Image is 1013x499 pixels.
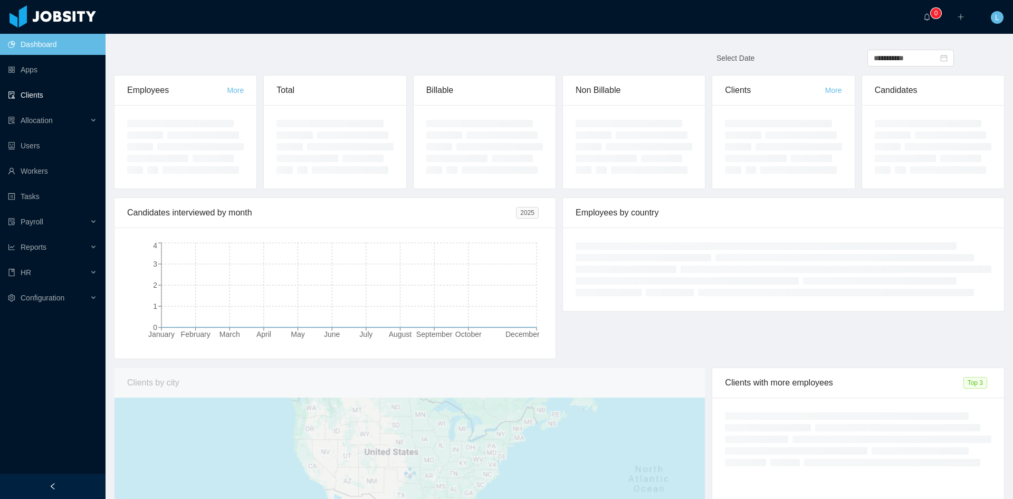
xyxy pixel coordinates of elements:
a: icon: auditClients [8,84,97,106]
span: HR [21,268,31,277]
i: icon: file-protect [8,218,15,225]
tspan: 0 [153,323,157,332]
div: Billable [426,76,543,105]
tspan: May [291,330,304,338]
tspan: March [219,330,240,338]
span: Configuration [21,294,64,302]
div: Candidates interviewed by month [127,198,516,228]
tspan: 4 [153,241,157,250]
i: icon: solution [8,117,15,124]
tspan: 3 [153,260,157,268]
div: Total [276,76,393,105]
i: icon: setting [8,294,15,302]
i: icon: bell [923,13,931,21]
tspan: October [455,330,482,338]
tspan: April [256,330,271,338]
span: L [995,11,999,24]
span: Payroll [21,218,43,226]
i: icon: book [8,269,15,276]
tspan: January [148,330,175,338]
a: icon: robotUsers [8,135,97,156]
tspan: June [324,330,340,338]
tspan: July [359,330,372,338]
i: icon: plus [957,13,964,21]
span: Reports [21,243,46,251]
div: Employees [127,76,227,105]
tspan: December [505,330,540,338]
a: icon: profileTasks [8,186,97,207]
i: icon: line-chart [8,243,15,251]
a: More [227,86,244,95]
span: 2025 [516,207,539,219]
span: Top 3 [963,377,987,389]
div: Candidates [875,76,991,105]
a: icon: userWorkers [8,161,97,182]
div: Clients with more employees [725,368,963,398]
tspan: 1 [153,302,157,310]
span: Allocation [21,116,53,125]
div: Clients [725,76,825,105]
a: icon: appstoreApps [8,59,97,80]
i: icon: calendar [940,54,948,62]
div: Non Billable [576,76,692,105]
tspan: 2 [153,281,157,289]
sup: 0 [931,8,941,18]
div: Employees by country [576,198,991,228]
tspan: February [181,330,211,338]
tspan: August [389,330,412,338]
a: More [825,86,842,95]
a: icon: pie-chartDashboard [8,34,97,55]
tspan: September [416,330,453,338]
span: Select Date [716,54,754,62]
